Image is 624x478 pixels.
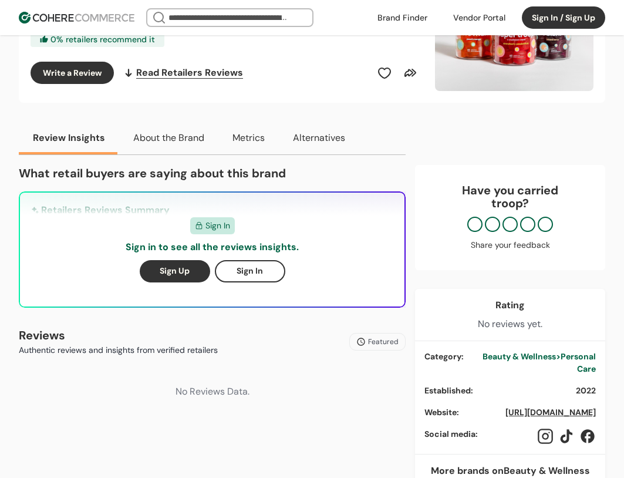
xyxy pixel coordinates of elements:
[427,197,593,210] p: troop ?
[424,385,566,397] div: Established :
[119,122,218,154] button: About the Brand
[19,12,134,23] img: Cohere Logo
[19,366,406,418] div: No Reviews Data.
[215,260,285,282] button: Sign In
[19,344,218,356] p: Authentic reviews and insights from verified retailers
[424,428,528,440] div: Social media :
[427,184,593,210] div: Have you carried
[424,351,464,363] div: Category :
[136,66,243,80] span: Read Retailers Reviews
[31,62,114,84] button: Write a Review
[205,220,230,232] span: Sign In
[368,336,399,347] span: Featured
[218,122,279,154] button: Metrics
[556,351,561,362] span: >
[483,351,556,362] span: Beauty & Wellness
[424,406,496,419] div: Website :
[473,351,596,375] a: Beauty & Wellness>Personal Care
[495,298,525,312] div: Rating
[19,328,65,343] b: Reviews
[140,260,210,282] button: Sign Up
[561,351,596,374] span: Personal Care
[31,32,164,47] div: 0 % retailers recommend it
[478,317,542,331] div: No reviews yet.
[431,464,590,478] div: More brands on Beauty & Wellness
[126,240,299,254] p: Sign in to see all the reviews insights.
[279,122,359,154] button: Alternatives
[19,164,406,182] p: What retail buyers are saying about this brand
[123,62,243,84] a: Read Retailers Reviews
[522,6,605,29] button: Sign In / Sign Up
[505,407,596,418] a: [URL][DOMAIN_NAME]
[427,239,593,251] div: Share your feedback
[576,385,596,397] div: 2022
[19,122,119,154] button: Review Insights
